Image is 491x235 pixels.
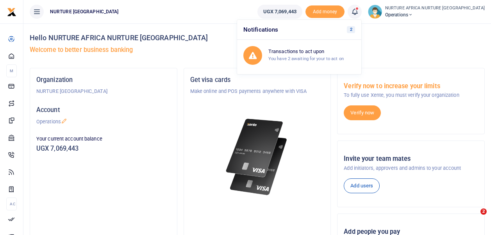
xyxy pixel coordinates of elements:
[47,8,122,15] span: NURTURE [GEOGRAPHIC_DATA]
[268,48,355,55] h6: Transactions to act upon
[368,5,382,19] img: profile-user
[385,5,485,12] small: NURTURE AFRICA NURTURE [GEOGRAPHIC_DATA]
[30,46,485,54] h5: Welcome to better business banking
[30,34,485,42] h4: Hello NURTURE AFRICA NURTURE [GEOGRAPHIC_DATA]
[305,8,345,14] a: Add money
[347,26,355,33] span: 2
[344,82,478,90] h5: Verify now to increase your limits
[6,64,17,77] li: M
[190,87,325,95] p: Make online and POS payments anywhere with VISA
[368,5,485,19] a: profile-user NURTURE AFRICA NURTURE [GEOGRAPHIC_DATA] Operations
[36,118,171,126] p: Operations
[385,11,485,18] span: Operations
[263,8,296,16] span: UGX 7,069,443
[7,9,16,14] a: logo-small logo-large logo-large
[305,5,345,18] li: Toup your wallet
[344,178,380,193] a: Add users
[190,76,325,84] h5: Get visa cards
[268,56,344,61] small: You have 2 awaiting for your to act on
[464,208,483,227] iframe: Intercom live chat
[36,145,171,153] h5: UGX 7,069,443
[344,91,478,99] p: To fully use Xente, you must verify your organization
[257,5,302,19] a: UGX 7,069,443
[344,155,478,163] h5: Invite your team mates
[224,114,291,200] img: xente-_physical_cards.png
[480,208,487,215] span: 2
[237,40,361,71] a: Transactions to act upon You have 2 awaiting for your to act on
[7,7,16,17] img: logo-small
[36,87,171,95] p: NURTURE [GEOGRAPHIC_DATA]
[344,105,381,120] a: Verify now
[6,198,17,210] li: Ac
[344,164,478,172] p: Add initiators, approvers and admins to your account
[305,5,345,18] span: Add money
[36,106,171,114] h5: Account
[237,20,361,40] h6: Notifications
[36,76,171,84] h5: Organization
[254,5,305,19] li: Wallet ballance
[36,135,171,143] p: Your current account balance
